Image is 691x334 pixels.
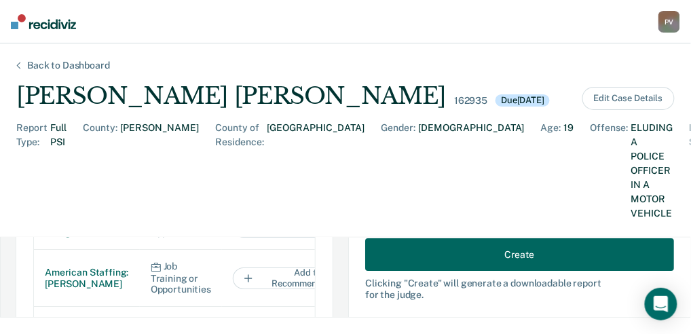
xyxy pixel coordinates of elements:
div: 162935 [454,95,487,107]
div: American Staffing: [PERSON_NAME] [45,267,129,290]
div: [GEOGRAPHIC_DATA] [267,121,365,221]
button: Add to Recommendation [233,267,369,289]
div: County : [83,121,117,221]
div: [PERSON_NAME] [PERSON_NAME] [16,82,446,110]
button: PV [658,11,680,33]
button: Create [365,238,674,271]
div: Due [DATE] [496,94,550,107]
div: Offense : [591,121,629,221]
div: Full PSI [50,121,67,221]
div: Open Intercom Messenger [645,288,677,320]
div: County of Residence : [215,121,264,221]
div: P V [658,11,680,33]
div: Report Type : [16,121,48,221]
div: ELUDING A POLICE OFFICER IN A MOTOR VEHICLE [631,121,673,221]
div: [DEMOGRAPHIC_DATA] [418,121,525,221]
div: Gender : [381,121,415,221]
div: Job Training or Opportunities [151,261,211,295]
div: Age : [541,121,561,221]
div: Back to Dashboard [11,60,126,71]
div: Clicking " Create " will generate a downloadable report for the judge. [365,278,674,301]
img: Recidiviz [11,14,76,29]
div: 19 [564,121,574,221]
button: Edit Case Details [582,87,675,110]
div: [PERSON_NAME] [120,121,199,221]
